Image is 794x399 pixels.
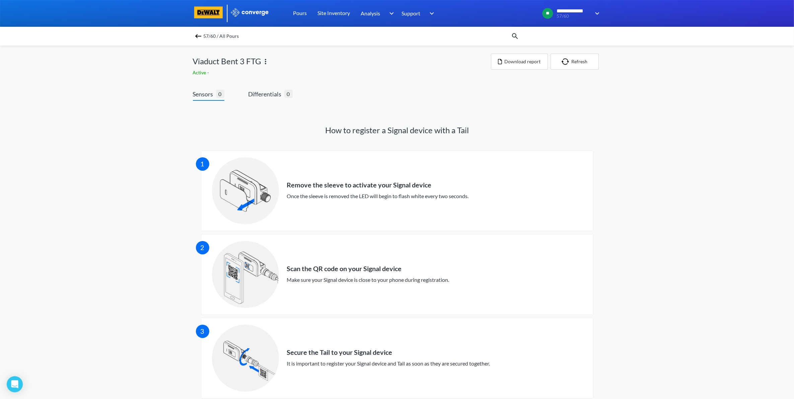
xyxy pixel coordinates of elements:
div: Once the sleeve is removed the LED will begin to flash white every two seconds. [287,192,469,200]
img: 1-signal-sleeve-removal-info@3x.png [212,157,279,224]
span: Support [402,9,421,17]
img: downArrow.svg [425,9,436,17]
div: Remove the sleeve to activate your Signal device [287,181,469,189]
img: logo-dewalt.svg [193,6,224,18]
span: 57/60 / All Pours [204,31,239,41]
img: downArrow.svg [591,9,601,17]
img: icon-file.svg [498,59,502,64]
img: more.svg [262,58,270,66]
div: 3 [196,325,209,338]
img: icon-search.svg [511,32,519,40]
span: Viaduct Bent 3 FTG [193,55,262,68]
img: downArrow.svg [385,9,395,17]
h1: How to register a Signal device with a Tail [193,125,601,136]
div: It is important to register your Signal device and Tail as soon as they are secured together. [287,359,490,368]
div: Open Intercom Messenger [7,376,23,392]
img: icon-refresh.svg [562,58,572,65]
div: 2 [196,241,209,254]
div: Secure the Tail to your Signal device [287,348,490,356]
span: Sensors [193,89,216,99]
img: logo_ewhite.svg [230,8,269,17]
span: 0 [216,90,224,98]
img: 2-signal-qr-code-scan@3x.png [212,241,279,308]
button: Download report [491,54,548,70]
span: Differentials [248,89,284,99]
span: 57/60 [557,14,590,19]
span: Active [193,70,208,75]
img: 3-signal-secure-tail@3x.png [212,325,279,392]
span: - [208,70,211,75]
span: 0 [284,90,293,98]
span: Analysis [361,9,380,17]
button: Refresh [551,54,599,70]
div: Scan the QR code on your Signal device [287,265,449,273]
div: 1 [196,157,209,171]
img: backspace.svg [194,32,202,40]
div: Make sure your Signal device is close to your phone during registration. [287,275,449,284]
